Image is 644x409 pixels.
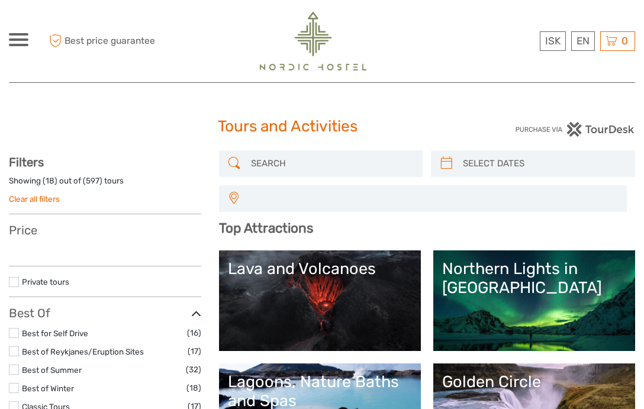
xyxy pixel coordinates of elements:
a: Lava and Volcanoes [228,259,412,342]
span: (18) [186,381,201,395]
a: Best of Reykjanes/Eruption Sites [22,347,144,356]
label: 18 [46,175,54,186]
b: Top Attractions [219,220,313,236]
img: PurchaseViaTourDesk.png [515,122,635,137]
label: 597 [86,175,99,186]
div: Lava and Volcanoes [228,259,412,278]
a: Northern Lights in [GEOGRAPHIC_DATA] [442,259,626,342]
strong: Filters [9,155,44,169]
div: Golden Circle [442,372,626,391]
h3: Best Of [9,306,201,320]
span: 0 [620,35,630,47]
div: Showing ( ) out of ( ) tours [9,175,201,194]
a: Best for Self Drive [22,329,88,338]
div: Northern Lights in [GEOGRAPHIC_DATA] [442,259,626,298]
span: Best price guarantee [46,31,166,51]
h1: Tours and Activities [218,117,427,136]
a: Best of Winter [22,384,74,393]
input: SEARCH [246,153,417,174]
div: EN [571,31,595,51]
a: Best of Summer [22,365,82,375]
input: SELECT DATES [458,153,629,174]
a: Clear all filters [9,194,60,204]
a: Private tours [22,277,69,286]
span: (16) [187,326,201,340]
span: (17) [188,344,201,358]
span: (32) [186,363,201,376]
span: ISK [545,35,561,47]
h3: Price [9,223,201,237]
img: 2454-61f15230-a6bf-4303-aa34-adabcbdb58c5_logo_big.png [260,12,366,70]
